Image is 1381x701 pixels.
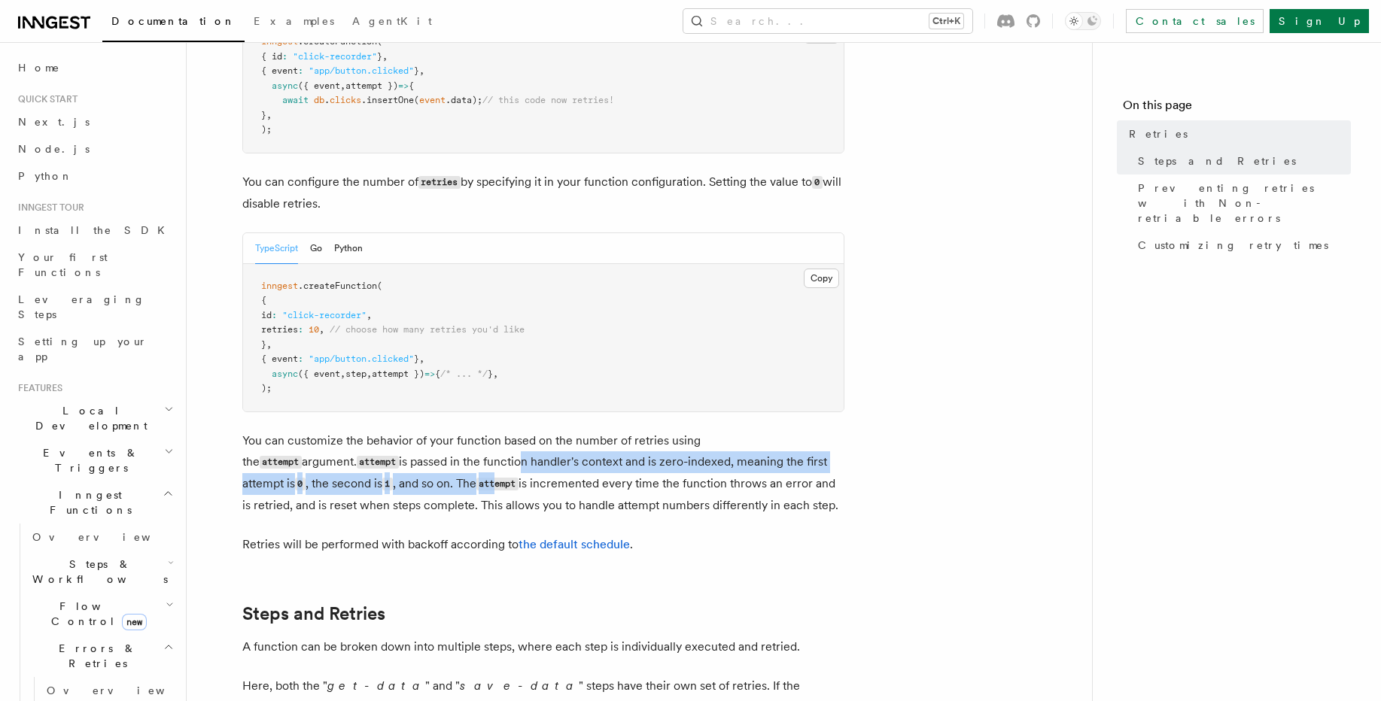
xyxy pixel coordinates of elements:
[242,534,844,555] p: Retries will be performed with backoff according to .
[12,202,84,214] span: Inngest tour
[261,65,298,76] span: { event
[1123,120,1351,147] a: Retries
[26,635,177,677] button: Errors & Retries
[330,95,361,105] span: clicks
[295,478,306,490] code: 0
[261,310,272,320] span: id
[414,354,419,364] span: }
[1132,174,1351,232] a: Preventing retries with Non-retriable errors
[377,281,382,291] span: (
[242,430,844,516] p: You can customize the behavior of your function based on the number of retries using the argument...
[419,95,446,105] span: event
[372,369,424,379] span: attempt })
[812,176,823,189] code: 0
[476,478,519,490] code: attempt
[261,295,266,305] span: {
[12,397,177,439] button: Local Development
[377,51,382,62] span: }
[261,339,266,350] span: }
[26,551,177,593] button: Steps & Workflows
[26,641,163,671] span: Errors & Retries
[343,5,441,41] a: AgentKit
[414,65,419,76] span: }
[111,15,236,27] span: Documentation
[12,382,62,394] span: Features
[367,310,372,320] span: ,
[18,335,148,363] span: Setting up your app
[418,176,461,189] code: retries
[310,233,322,264] button: Go
[324,95,330,105] span: .
[47,684,202,696] span: Overview
[352,15,432,27] span: AgentKit
[340,80,345,91] span: ,
[266,339,272,350] span: ,
[319,324,324,335] span: ,
[327,678,425,693] em: get-data
[424,369,435,379] span: =>
[309,65,414,76] span: "app/button.clicked"
[1126,9,1264,33] a: Contact sales
[282,51,287,62] span: :
[293,51,377,62] span: "click-recorder"
[102,5,245,42] a: Documentation
[460,678,579,693] em: save-data
[261,51,282,62] span: { id
[261,383,272,393] span: );
[18,143,90,155] span: Node.js
[261,281,298,291] span: inngest
[340,369,345,379] span: ,
[1138,238,1328,253] span: Customizing retry times
[122,614,147,630] span: new
[309,324,319,335] span: 10
[493,369,498,379] span: ,
[482,95,614,105] span: // this code now retries!
[488,369,493,379] span: }
[26,593,177,635] button: Flow Controlnew
[12,439,177,481] button: Events & Triggers
[298,65,303,76] span: :
[272,369,298,379] span: async
[361,95,414,105] span: .insertOne
[298,369,340,379] span: ({ event
[12,487,163,517] span: Inngest Functions
[18,251,108,278] span: Your first Functions
[272,80,298,91] span: async
[12,481,177,523] button: Inngest Functions
[357,456,399,469] code: attempt
[18,224,174,236] span: Install the SDK
[18,293,145,320] span: Leveraging Steps
[345,369,367,379] span: step
[1138,153,1296,168] span: Steps and Retries
[1129,126,1188,141] span: Retries
[12,108,177,135] a: Next.js
[414,95,419,105] span: (
[255,233,298,264] button: TypeScript
[26,523,177,551] a: Overview
[298,281,377,291] span: .createFunction
[382,51,388,62] span: ,
[18,60,60,75] span: Home
[242,603,385,624] a: Steps and Retries
[245,5,343,41] a: Examples
[345,80,398,91] span: attempt })
[266,110,272,120] span: ,
[1065,12,1101,30] button: Toggle dark mode
[1132,147,1351,174] a: Steps and Retries
[929,14,963,29] kbd: Ctrl+K
[261,324,298,335] span: retries
[18,116,90,128] span: Next.js
[382,478,393,490] code: 1
[26,557,168,587] span: Steps & Workflows
[26,599,166,629] span: Flow Control
[32,531,187,543] span: Overview
[298,80,340,91] span: ({ event
[367,369,372,379] span: ,
[12,445,164,475] span: Events & Triggers
[309,354,414,364] span: "app/button.clicked"
[804,269,839,288] button: Copy
[419,354,424,364] span: ,
[12,135,177,162] a: Node.js
[398,80,409,91] span: =>
[1270,9,1369,33] a: Sign Up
